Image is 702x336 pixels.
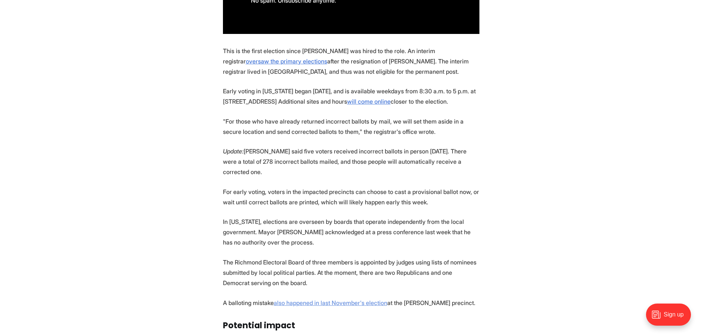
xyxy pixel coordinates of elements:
[223,298,479,308] p: A balloting mistake at the [PERSON_NAME] precinct.
[223,148,244,155] em: Update:
[223,321,479,330] h3: Potential impact
[223,187,479,207] p: For early voting, voters in the impacted precincts can choose to cast a provisional ballot now, o...
[223,86,479,107] p: Early voting in [US_STATE] began [DATE], and is available weekdays from 8:30 a.m. to 5 p.m. at [S...
[246,58,327,65] a: oversaw the primary elections
[223,257,479,288] p: The Richmond Electoral Board of three members is appointed by judges using lists of nominees subm...
[274,299,387,306] a: also happened in last November's election
[223,46,479,77] p: This is the first election since [PERSON_NAME] was hired to the role. An interim registrar after ...
[640,300,702,336] iframe: portal-trigger
[223,116,479,137] p: "For those who have already returned incorrect ballots by mail, we will set them aside in a secur...
[347,98,391,105] a: will come online
[223,146,479,177] p: [PERSON_NAME] said five voters received incorrect ballots in person [DATE]. There were a total of...
[223,217,479,247] p: In [US_STATE], elections are overseen by boards that operate independently from the local governm...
